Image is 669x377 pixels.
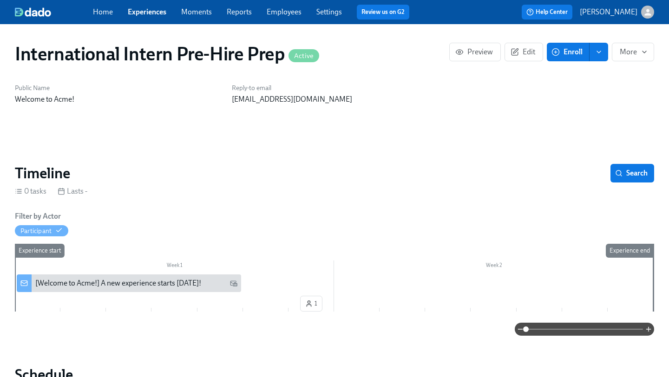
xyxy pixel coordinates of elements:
[289,52,319,59] span: Active
[526,7,568,17] span: Help Center
[58,186,87,196] div: Lasts -
[457,47,493,57] span: Preview
[15,7,51,17] img: dado
[15,7,93,17] a: dado
[505,43,543,61] button: Edit
[357,5,409,19] button: Review us on G2
[361,7,405,17] a: Review us on G2
[512,47,535,57] span: Edit
[606,244,654,258] div: Experience end
[20,227,52,235] div: Hide Participant
[15,211,61,221] h6: Filter by Actor
[267,7,302,16] a: Employees
[181,7,212,16] a: Moments
[316,7,342,16] a: Settings
[610,164,654,182] button: Search
[620,47,646,57] span: More
[15,244,65,258] div: Experience start
[305,299,317,308] span: 1
[232,94,438,104] p: [EMAIL_ADDRESS][DOMAIN_NAME]
[547,43,590,61] button: Enroll
[15,43,319,65] h1: International Intern Pre-Hire Prep
[227,7,252,16] a: Reports
[334,260,653,273] div: Week 2
[15,84,221,92] h6: Public Name
[35,278,201,288] div: [Welcome to Acme!] A new experience starts [DATE]!
[522,5,572,19] button: Help Center
[128,7,166,16] a: Experiences
[617,169,648,178] span: Search
[15,260,334,273] div: Week 1
[580,6,654,19] button: [PERSON_NAME]
[17,274,241,292] div: [Welcome to Acme!] A new experience starts [DATE]!
[232,84,438,92] h6: Reply-to email
[230,279,237,287] svg: Work Email
[15,94,221,104] p: Welcome to Acme!
[553,47,583,57] span: Enroll
[300,296,322,312] button: 1
[15,186,46,196] div: 0 tasks
[580,7,637,17] p: [PERSON_NAME]
[15,164,70,182] h2: Timeline
[15,225,68,236] button: Participant
[590,43,608,61] button: enroll
[612,43,654,61] button: More
[449,43,501,61] button: Preview
[93,7,113,16] a: Home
